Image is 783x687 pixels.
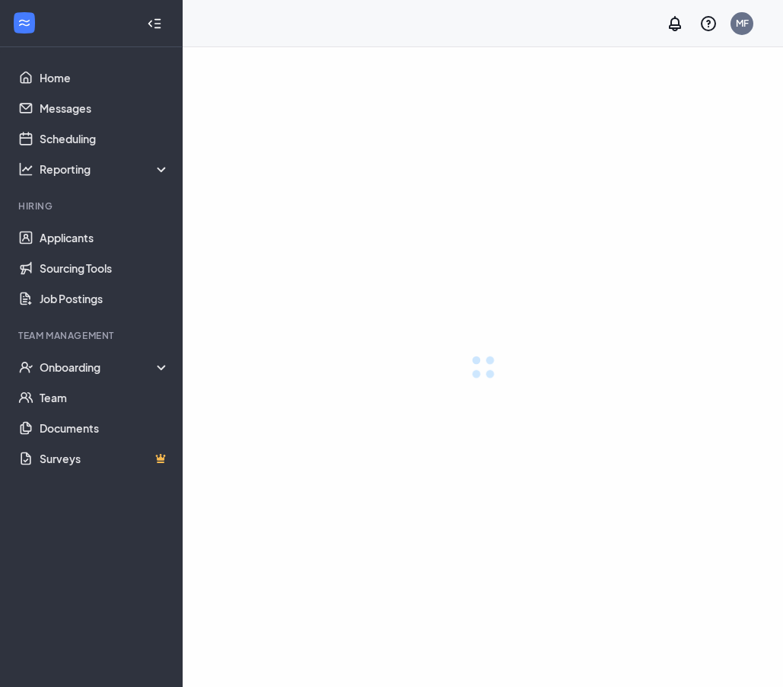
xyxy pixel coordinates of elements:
[699,14,718,33] svg: QuestionInfo
[40,443,170,474] a: SurveysCrown
[666,14,684,33] svg: Notifications
[40,413,170,443] a: Documents
[40,161,170,177] div: Reporting
[736,17,749,30] div: MF
[18,200,167,212] div: Hiring
[40,359,170,375] div: Onboarding
[40,283,170,314] a: Job Postings
[40,253,170,283] a: Sourcing Tools
[18,359,33,375] svg: UserCheck
[18,329,167,342] div: Team Management
[18,161,33,177] svg: Analysis
[40,62,170,93] a: Home
[40,222,170,253] a: Applicants
[40,123,170,154] a: Scheduling
[17,15,32,30] svg: WorkstreamLogo
[147,16,162,31] svg: Collapse
[40,382,170,413] a: Team
[40,93,170,123] a: Messages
